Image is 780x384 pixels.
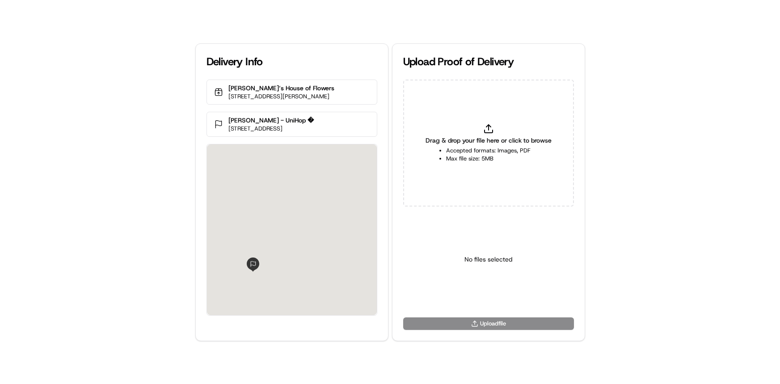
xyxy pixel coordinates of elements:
p: [STREET_ADDRESS] [228,125,314,133]
li: Max file size: 5MB [446,155,531,163]
p: [STREET_ADDRESS][PERSON_NAME] [228,93,334,101]
span: Drag & drop your file here or click to browse [426,136,552,145]
div: Upload Proof of Delivery [403,55,574,69]
div: Delivery Info [207,55,377,69]
li: Accepted formats: Images, PDF [446,147,531,155]
p: No files selected [464,255,512,264]
p: [PERSON_NAME] - UniHop � [228,116,314,125]
p: [PERSON_NAME]‘s House of Flowers [228,84,334,93]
